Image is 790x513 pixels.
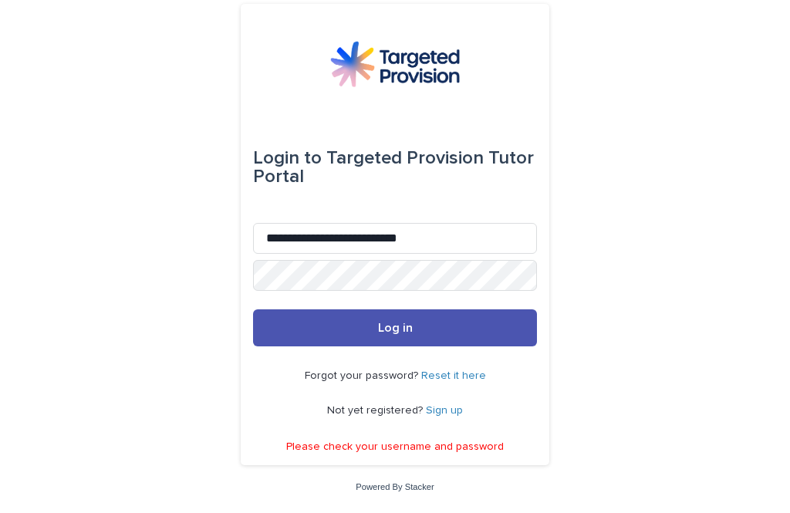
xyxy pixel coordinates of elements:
img: M5nRWzHhSzIhMunXDL62 [330,41,460,87]
span: Not yet registered? [327,405,426,416]
p: Please check your username and password [286,440,504,454]
div: Targeted Provision Tutor Portal [253,137,537,198]
span: Log in [378,322,413,334]
span: Forgot your password? [305,370,421,381]
span: Login to [253,149,322,167]
a: Powered By Stacker [356,482,434,491]
a: Reset it here [421,370,486,381]
a: Sign up [426,405,463,416]
button: Log in [253,309,537,346]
